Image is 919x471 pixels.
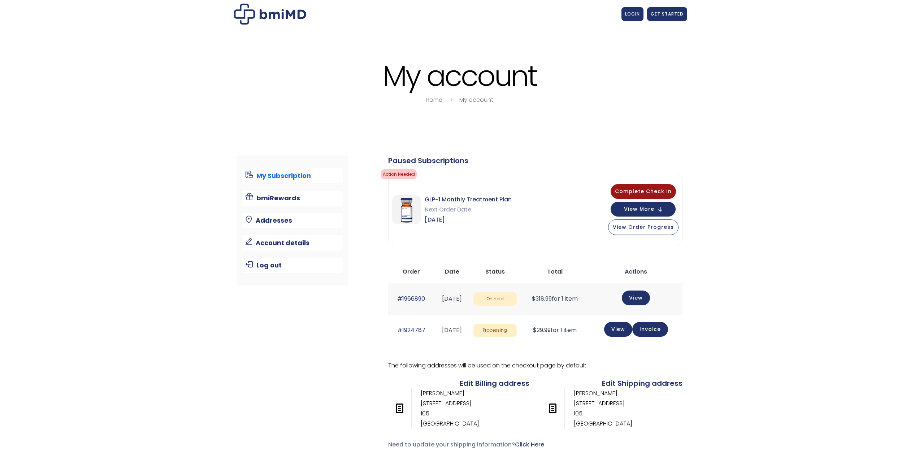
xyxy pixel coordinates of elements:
[242,191,343,206] a: bmiRewards
[611,184,676,199] button: Complete Check In
[425,195,512,205] span: GLP-1 Monthly Treatment Plan
[473,324,517,337] span: Processing
[541,388,632,429] address: [PERSON_NAME] [STREET_ADDRESS] 105 [GEOGRAPHIC_DATA]
[397,295,425,303] a: #1966890
[242,235,343,250] a: Account details
[242,258,343,273] a: Log out
[520,315,590,346] td: for 1 item
[403,267,420,276] span: Order
[520,283,590,315] td: for 1 item
[533,326,537,334] span: $
[445,267,459,276] span: Date
[625,11,640,17] span: LOGIN
[613,223,674,231] span: View Order Progress
[604,322,632,337] a: View
[547,267,563,276] span: Total
[392,195,421,224] img: GLP-1 Monthly Treatment Plan
[234,4,306,25] img: My account
[425,215,512,225] span: [DATE]
[425,205,512,215] span: Next Order Date
[232,61,687,91] h1: My account
[515,440,544,449] a: Click Here
[388,440,544,449] span: Need to update your shipping information?
[602,378,682,388] a: Edit Shipping address
[651,11,684,17] span: GET STARTED
[388,156,682,166] div: Paused Subscriptions
[621,7,643,21] a: LOGIN
[460,378,529,388] a: Edit Billing address
[442,326,462,334] time: [DATE]
[625,267,647,276] span: Actions
[611,202,676,217] button: View More
[426,96,442,104] a: Home
[622,291,650,305] a: View
[615,188,672,195] span: Complete Check In
[473,292,517,306] span: On hold
[532,295,536,303] span: $
[381,169,417,179] span: Action Needed
[632,322,668,337] a: Invoice
[608,219,679,235] button: View Order Progress
[533,326,551,334] span: 29.99
[242,168,343,183] a: My Subscription
[442,295,462,303] time: [DATE]
[397,326,425,334] a: #1924787
[388,361,682,371] p: The following addresses will be used on the checkout page by default.
[485,267,505,276] span: Status
[459,96,493,104] a: My account
[237,156,348,285] nav: Account pages
[647,7,687,21] a: GET STARTED
[242,213,343,228] a: Addresses
[447,96,455,104] i: breadcrumbs separator
[532,295,552,303] span: 318.99
[388,388,479,429] address: [PERSON_NAME] [STREET_ADDRESS] 105 [GEOGRAPHIC_DATA]
[624,207,654,211] span: View More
